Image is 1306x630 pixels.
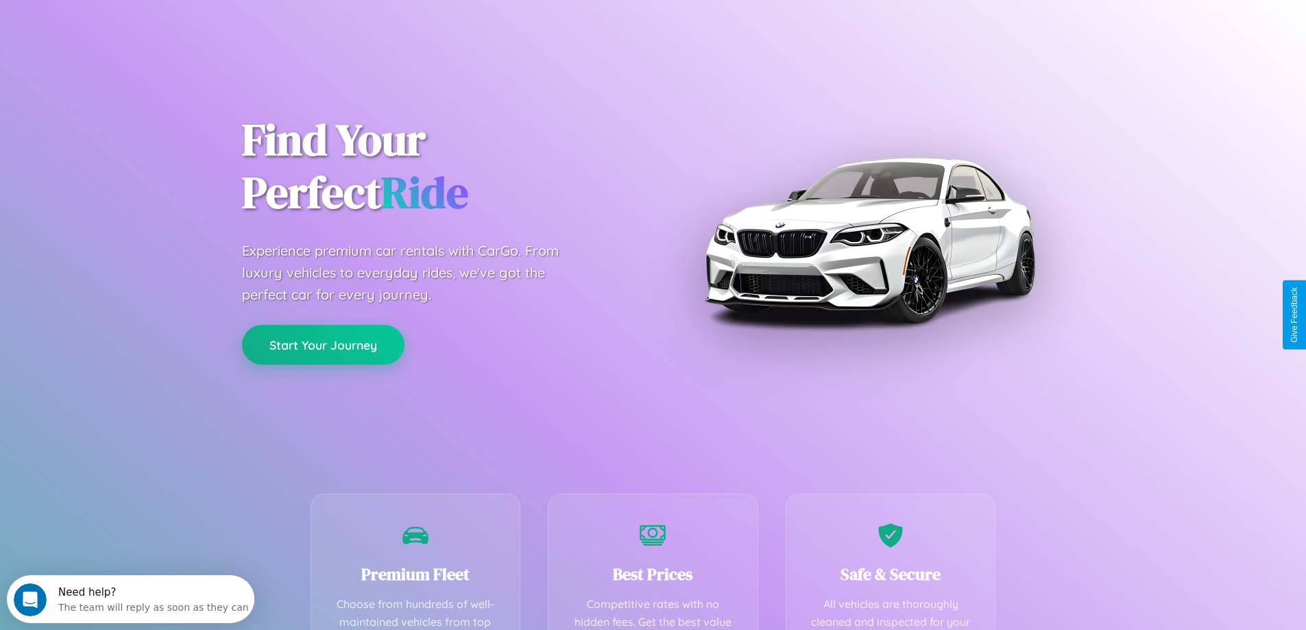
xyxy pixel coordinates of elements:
iframe: Intercom live chat discovery launcher [7,575,254,623]
h3: Best Prices [569,563,737,585]
h3: Premium Fleet [332,563,500,585]
div: Open Intercom Messenger [5,5,255,43]
div: Give Feedback [1290,287,1299,343]
div: The team will reply as soon as they can [51,23,242,37]
p: Experience premium car rentals with CarGo. From luxury vehicles to everyday rides, we've got the ... [242,240,585,306]
span: Ride [381,162,468,222]
iframe: Intercom live chat [14,583,47,616]
button: Start Your Journey [242,325,404,365]
img: Premium BMW car rental vehicle [698,69,1041,411]
div: Need help? [51,12,242,23]
h3: Safe & Secure [807,563,975,585]
h1: Find Your Perfect [242,114,633,219]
